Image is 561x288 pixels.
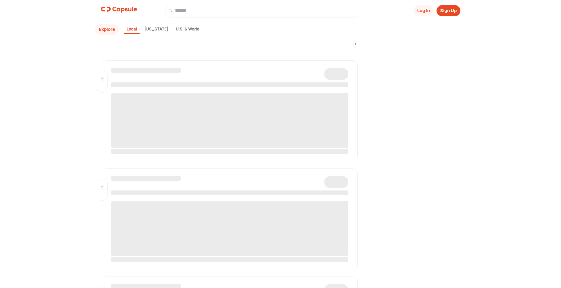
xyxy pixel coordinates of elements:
[111,82,349,87] span: ‌
[95,24,119,35] button: Explore
[124,25,140,34] div: Local
[111,257,349,262] span: ‌
[101,4,137,18] a: logo
[111,176,181,181] span: ‌
[101,4,137,16] img: logo
[324,176,348,188] span: ‌
[142,25,171,34] div: [US_STATE]
[111,149,349,154] span: ‌
[437,5,460,16] button: Sign Up
[111,68,181,73] span: ‌
[414,5,434,16] button: Log In
[324,68,348,80] span: ‌
[111,190,349,195] span: ‌
[111,201,349,256] span: ‌
[111,93,349,148] span: ‌
[173,25,202,34] div: U.S. & World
